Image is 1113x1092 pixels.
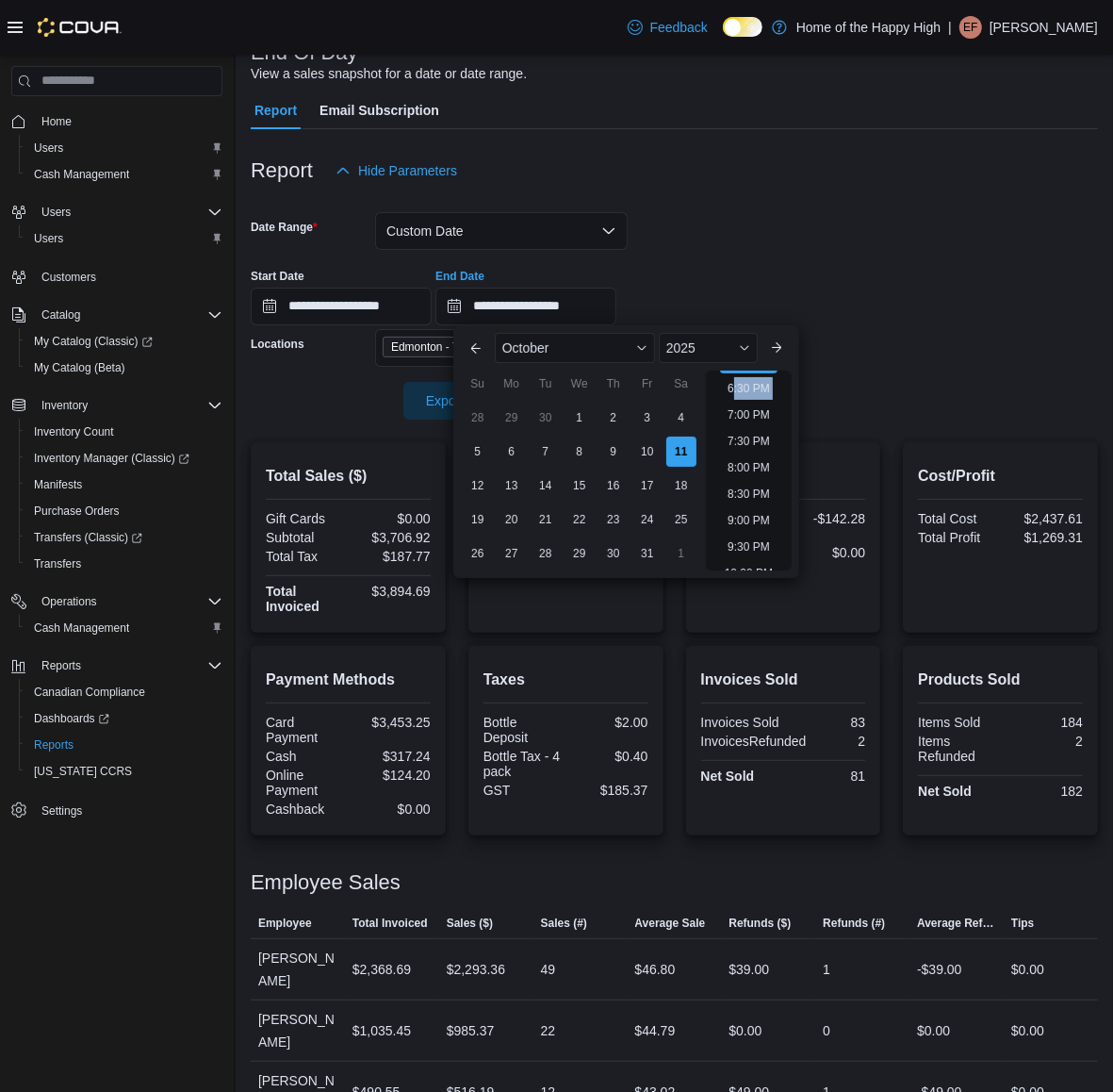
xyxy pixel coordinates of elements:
[632,369,663,399] div: Fr
[26,227,71,250] a: Users
[787,715,865,730] div: 83
[497,538,527,569] div: day-27
[34,620,129,636] span: Cash Management
[34,451,189,466] span: Inventory Manager (Classic)
[435,288,616,325] input: Press the down key to enter a popover containing a calendar. Press the escape key to close the po...
[447,958,505,981] div: $2,293.36
[26,473,90,496] a: Manifests
[352,749,430,764] div: $317.24
[461,333,491,363] button: Previous Month
[26,734,222,756] span: Reports
[26,681,222,703] span: Canadian Compliance
[26,447,222,470] span: Inventory Manager (Classic)
[34,654,89,677] button: Reports
[650,18,708,37] span: Feedback
[352,1019,411,1042] div: $1,035.45
[541,958,556,981] div: 49
[569,783,647,798] div: $185.37
[4,108,230,135] button: Home
[483,749,562,779] div: Bottle Tax - 4 pack
[497,369,527,399] div: Mo
[26,447,197,470] a: Inventory Manager (Classic)
[666,403,696,433] div: day-4
[352,768,430,783] div: $124.20
[720,483,777,505] li: 8:30 PM
[319,91,439,129] span: Email Subscription
[531,369,561,399] div: Tu
[483,669,648,691] h2: Taxes
[723,37,724,38] span: Dark Mode
[34,167,129,182] span: Cash Management
[403,382,509,420] button: Export
[266,530,344,545] div: Subtotal
[26,526,222,549] span: Transfers (Classic)
[814,734,866,749] div: 2
[415,382,498,420] span: Export
[19,161,230,188] button: Cash Management
[463,471,493,501] div: day-12
[632,437,663,467] div: day-10
[541,916,587,931] span: Sales (#)
[461,401,698,571] div: October, 2025
[251,871,401,894] h3: Employee Sales
[666,471,696,501] div: day-18
[266,549,344,564] div: Total Tax
[352,958,411,981] div: $2,368.69
[26,617,137,639] a: Cash Management
[34,360,125,375] span: My Catalog (Beta)
[435,269,484,284] label: End Date
[34,109,222,133] span: Home
[26,760,139,783] a: [US_STATE] CCRS
[823,916,885,931] span: Refunds (#)
[266,465,431,488] h2: Total Sales ($)
[375,212,628,250] button: Custom Date
[26,681,153,703] a: Canadian Compliance
[918,530,996,545] div: Total Profit
[728,958,769,981] div: $39.00
[761,333,792,363] button: Next month
[918,465,1083,488] h2: Cost/Profit
[720,430,777,453] li: 7:30 PM
[34,530,142,545] span: Transfers (Classic)
[352,511,430,526] div: $0.00
[635,958,676,981] div: $46.80
[19,355,230,381] button: My Catalog (Beta)
[447,1019,495,1042] div: $985.37
[666,437,696,467] div: day-11
[34,141,63,156] span: Users
[26,473,222,496] span: Manifests
[34,590,105,613] button: Operations
[565,437,595,467] div: day-8
[251,159,313,182] h3: Report
[251,337,304,352] label: Locations
[34,265,222,289] span: Customers
[41,114,72,129] span: Home
[569,715,647,730] div: $2.00
[26,707,222,730] span: Dashboards
[34,711,109,726] span: Dashboards
[990,16,1098,39] p: [PERSON_NAME]
[565,369,595,399] div: We
[497,403,527,433] div: day-29
[26,421,222,443] span: Inventory Count
[34,334,153,349] span: My Catalog (Classic)
[720,509,777,532] li: 9:00 PM
[1011,916,1034,931] span: Tips
[796,16,941,39] p: Home of the Happy High
[391,338,538,356] span: Edmonton - Terwillegar - Fire & Flower
[26,526,150,549] a: Transfers (Classic)
[531,403,561,433] div: day-30
[959,16,982,39] div: Emily-Francis Hyde
[34,477,82,492] span: Manifests
[34,798,222,821] span: Settings
[620,8,715,46] a: Feedback
[483,715,562,745] div: Bottle Deposit
[502,340,549,356] span: October
[963,16,977,39] span: EF
[701,715,779,730] div: Invoices Sold
[19,445,230,472] a: Inventory Manager (Classic)
[34,654,222,677] span: Reports
[720,536,777,558] li: 9:30 PM
[26,421,122,443] a: Inventory Count
[26,553,89,575] a: Transfers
